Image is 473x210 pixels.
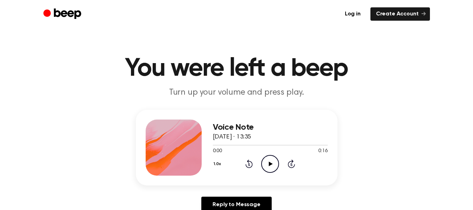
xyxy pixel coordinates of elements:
a: Beep [43,7,83,21]
a: Log in [339,7,366,21]
span: [DATE] · 13:35 [213,134,251,140]
p: Turn up your volume and press play. [102,87,371,99]
button: 1.0x [213,158,224,170]
h3: Voice Note [213,123,328,132]
span: 0:16 [318,148,327,155]
span: 0:00 [213,148,222,155]
a: Create Account [370,7,430,21]
h1: You were left a beep [57,56,416,81]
